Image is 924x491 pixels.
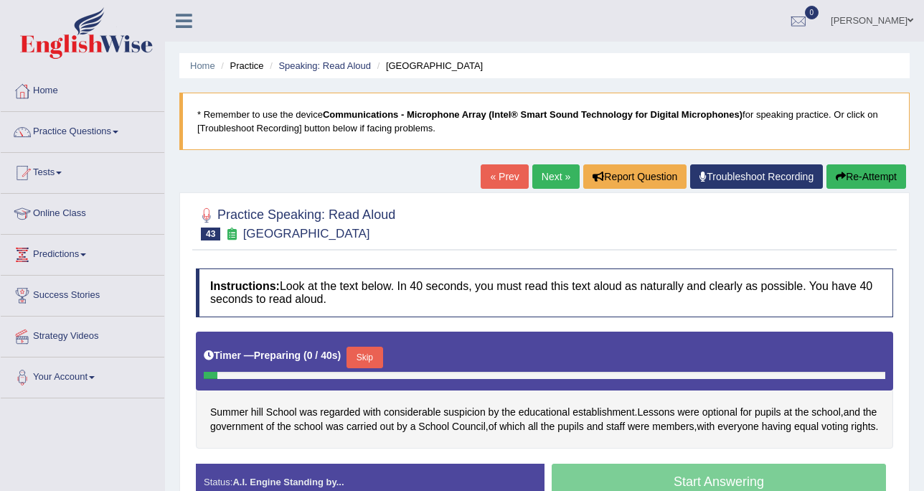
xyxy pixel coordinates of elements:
[266,419,275,434] span: Click to see word definition
[1,317,164,352] a: Strategy Videos
[528,419,538,434] span: Click to see word definition
[1,112,164,148] a: Practice Questions
[397,419,407,434] span: Click to see word definition
[224,228,239,241] small: Exam occurring question
[863,405,877,420] span: Click to see word definition
[346,419,377,434] span: Click to see word definition
[254,350,301,361] b: Preparing
[266,405,297,420] span: Click to see word definition
[201,228,220,240] span: 43
[637,405,674,420] span: Click to see word definition
[204,350,341,361] h5: Timer —
[210,280,280,292] b: Instructions:
[805,6,819,19] span: 0
[811,405,840,420] span: Click to see word definition
[196,332,893,449] div: . , , , .
[196,268,893,317] h4: Look at the text below. In 40 seconds, you must read this text aloud as naturally and clearly as ...
[606,419,625,434] span: Click to see word definition
[338,350,341,361] b: )
[489,419,497,434] span: Click to see word definition
[481,164,528,189] a: « Prev
[452,419,486,434] span: Click to see word definition
[320,405,360,420] span: Click to see word definition
[762,419,791,434] span: Click to see word definition
[1,153,164,189] a: Tests
[690,164,823,189] a: Troubleshoot Recording
[303,350,307,361] b: (
[628,419,649,434] span: Click to see word definition
[210,405,248,420] span: Click to see word definition
[795,405,808,420] span: Click to see word definition
[190,60,215,71] a: Home
[251,405,263,420] span: Click to see word definition
[557,419,584,434] span: Click to see word definition
[740,405,752,420] span: Click to see word definition
[410,419,416,434] span: Click to see word definition
[1,357,164,393] a: Your Account
[300,405,318,420] span: Click to see word definition
[821,419,848,434] span: Click to see word definition
[851,419,875,434] span: Click to see word definition
[489,405,499,420] span: Click to see word definition
[210,419,263,434] span: Click to see word definition
[677,405,699,420] span: Click to see word definition
[418,419,449,434] span: Click to see word definition
[196,205,395,240] h2: Practice Speaking: Read Aloud
[697,419,715,434] span: Click to see word definition
[572,405,634,420] span: Click to see word definition
[532,164,580,189] a: Next »
[826,164,906,189] button: Re-Attempt
[243,227,370,240] small: [GEOGRAPHIC_DATA]
[278,60,371,71] a: Speaking: Read Aloud
[307,350,338,361] b: 0 / 40s
[583,164,687,189] button: Report Question
[217,59,263,73] li: Practice
[1,235,164,271] a: Predictions
[323,109,742,120] b: Communications - Microphone Array (Intel® Smart Sound Technology for Digital Microphones)
[499,419,525,434] span: Click to see word definition
[294,419,323,434] span: Click to see word definition
[587,419,603,434] span: Click to see word definition
[326,419,344,434] span: Click to see word definition
[1,276,164,312] a: Success Stories
[844,405,860,420] span: Click to see word definition
[443,405,485,420] span: Click to see word definition
[652,419,694,434] span: Click to see word definition
[501,405,515,420] span: Click to see word definition
[374,59,484,73] li: [GEOGRAPHIC_DATA]
[702,405,737,420] span: Click to see word definition
[519,405,570,420] span: Click to see word definition
[277,419,291,434] span: Click to see word definition
[380,419,394,434] span: Click to see word definition
[1,71,164,107] a: Home
[346,347,382,368] button: Skip
[794,419,819,434] span: Click to see word definition
[755,405,781,420] span: Click to see word definition
[783,405,792,420] span: Click to see word definition
[384,405,440,420] span: Click to see word definition
[363,405,381,420] span: Click to see word definition
[1,194,164,230] a: Online Class
[232,477,344,487] strong: A.I. Engine Standing by...
[717,419,759,434] span: Click to see word definition
[541,419,555,434] span: Click to see word definition
[179,93,910,150] blockquote: * Remember to use the device for speaking practice. Or click on [Troubleshoot Recording] button b...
